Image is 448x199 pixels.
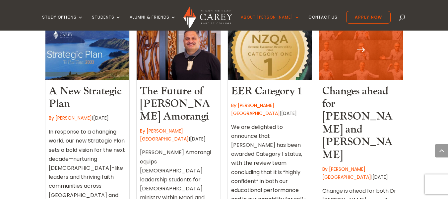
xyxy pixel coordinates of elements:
span: [DATE] [281,110,297,117]
span: | [140,128,190,142]
img: Carey Baptist College [183,6,232,29]
a: By [PERSON_NAME][GEOGRAPHIC_DATA] [140,128,189,142]
span: | [231,102,281,117]
a: Study Options [42,15,83,31]
a: Alumni & Friends [130,15,176,31]
a: By [PERSON_NAME][GEOGRAPHIC_DATA] [322,166,371,180]
span: [DATE] [190,136,206,142]
a: Changes ahead for [PERSON_NAME] and [PERSON_NAME] [322,84,393,162]
a: Apply Now [346,11,391,24]
span: | [322,166,372,180]
a: EER Category 1 [231,84,302,98]
a: By [PERSON_NAME] [49,115,92,121]
a: Students [92,15,121,31]
a: By [PERSON_NAME][GEOGRAPHIC_DATA] [231,102,280,117]
a: Contact Us [308,15,338,31]
span: | [49,115,93,121]
span: [DATE] [372,174,388,180]
a: A New Strategic Plan [49,84,122,111]
a: About [PERSON_NAME] [241,15,300,31]
a: The Future of [PERSON_NAME] Amorangi [140,84,210,124]
span: [DATE] [93,115,109,121]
